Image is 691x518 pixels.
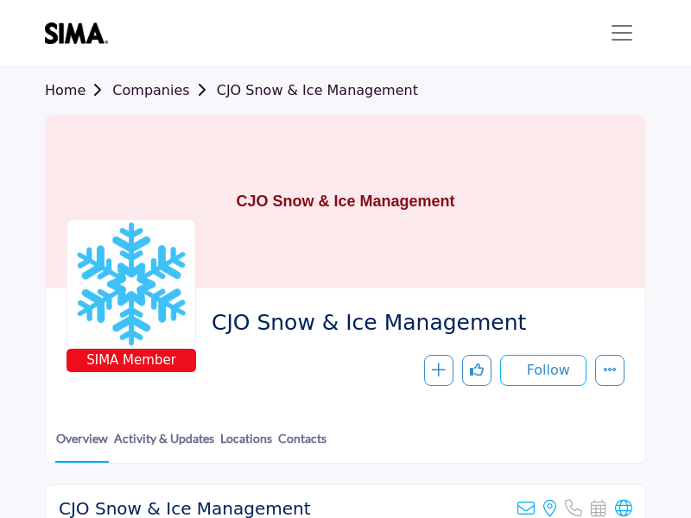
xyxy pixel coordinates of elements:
[217,82,418,98] a: CJO Snow & Ice Management
[112,82,216,98] a: Companies
[113,429,215,461] a: Activity & Updates
[45,22,117,44] img: site Logo
[219,429,273,461] a: Locations
[55,429,109,463] a: Overview
[595,355,624,386] button: More details
[236,116,454,288] h1: CJO Snow & Ice Management
[462,355,491,386] button: Like
[212,309,612,338] span: CJO Snow & Ice Management
[277,429,327,461] a: Contacts
[70,351,193,370] span: SIMA Member
[598,16,646,50] button: Toggle navigation
[45,82,112,98] a: Home
[500,355,586,386] button: Follow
